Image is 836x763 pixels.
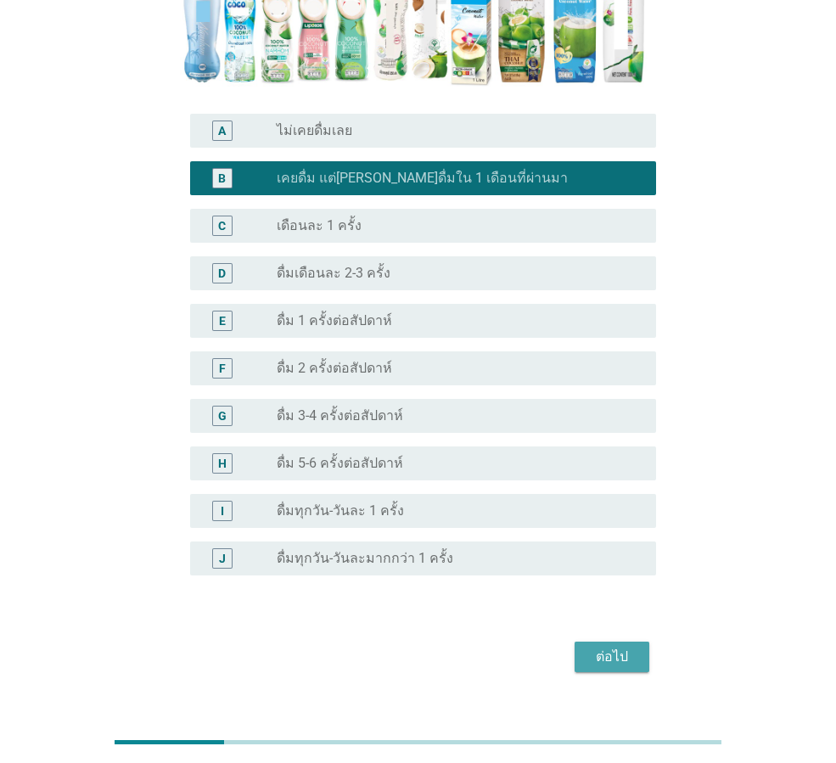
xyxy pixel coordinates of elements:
label: ดื่มทุกวัน-วันละมากกว่า 1 ครั้ง [277,550,453,567]
div: I [221,502,224,519]
div: F [219,359,226,377]
div: J [219,549,226,567]
label: เคยดื่ม แต่[PERSON_NAME]ดื่มใน 1 เดือนที่ผ่านมา [277,170,568,187]
div: A [218,121,226,139]
div: B [218,169,226,187]
label: ไม่เคยดื่มเลย [277,122,352,139]
label: ดื่ม 2 ครั้งต่อสัปดาห์ [277,360,392,377]
div: E [219,311,226,329]
div: G [218,407,227,424]
div: H [218,454,227,472]
label: ดื่ม 5-6 ครั้งต่อสัปดาห์ [277,455,403,472]
div: ต่อไป [588,647,636,667]
button: ต่อไป [575,642,649,672]
label: ดื่ม 1 ครั้งต่อสัปดาห์ [277,312,392,329]
div: C [218,216,226,234]
label: ดื่มเดือนละ 2-3 ครั้ง [277,265,390,282]
label: ดื่มทุกวัน-วันละ 1 ครั้ง [277,502,404,519]
label: เดือนละ 1 ครั้ง [277,217,362,234]
div: D [218,264,226,282]
label: ดื่ม 3-4 ครั้งต่อสัปดาห์ [277,407,403,424]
